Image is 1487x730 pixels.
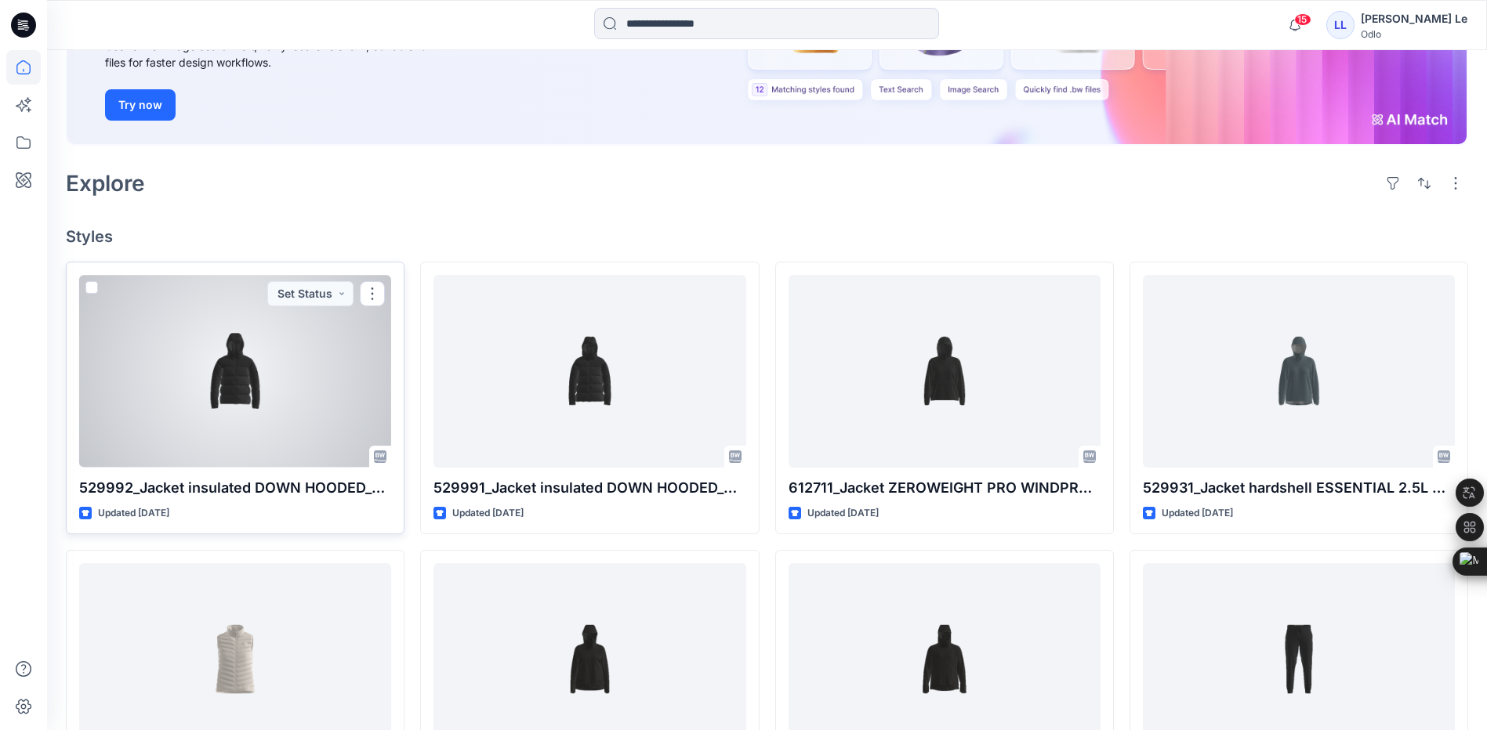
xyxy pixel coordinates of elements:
[807,505,879,522] p: Updated [DATE]
[98,505,169,522] p: Updated [DATE]
[79,275,391,467] a: 529992_Jacket insulated DOWN HOODED_SMS_3D
[105,89,176,121] button: Try now
[1143,275,1455,467] a: 529931_Jacket hardshell ESSENTIAL 2.5L WATERPROOF_SMS_3D
[66,227,1468,246] h4: Styles
[1143,477,1455,499] p: 529931_Jacket hardshell ESSENTIAL 2.5L WATERPROOF_SMS_3D
[433,477,745,499] p: 529991_Jacket insulated DOWN HOODED_SMS_3D
[1162,505,1233,522] p: Updated [DATE]
[1326,11,1355,39] div: LL
[1294,13,1311,26] span: 15
[105,38,458,70] div: Use text or image search to quickly locate relevant, editable .bw files for faster design workflows.
[66,171,145,196] h2: Explore
[79,477,391,499] p: 529992_Jacket insulated DOWN HOODED_SMS_3D
[433,275,745,467] a: 529991_Jacket insulated DOWN HOODED_SMS_3D
[1361,28,1467,40] div: Odlo
[1361,9,1467,28] div: [PERSON_NAME] Le
[789,275,1101,467] a: 612711_Jacket ZEROWEIGHT PRO WINDPROOF ANORAK_SMS_3D
[789,477,1101,499] p: 612711_Jacket ZEROWEIGHT PRO WINDPROOF ANORAK_SMS_3D
[452,505,524,522] p: Updated [DATE]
